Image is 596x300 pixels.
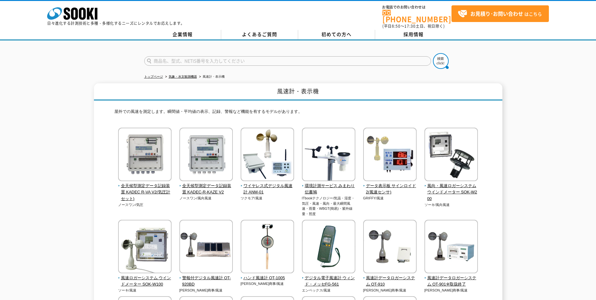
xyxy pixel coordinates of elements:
[375,30,452,39] a: 採用情報
[47,21,185,25] p: 日々進化する計測技術と多種・多様化するニーズにレンタルでお応えします。
[382,23,445,29] span: (平日 ～ 土日、祝日除く)
[363,220,417,275] img: 風速計データロガーシステム OT-910
[363,269,417,288] a: 風速計データロガーシステム OT-910
[118,269,172,288] a: 風速ロガーシステム ウインドメーター SOK-W100
[169,75,197,78] a: 気象・水文観測機器
[118,275,172,288] span: 風速ロガーシステム ウインドメーター SOK-W100
[302,269,356,288] a: デジタル電子風速計 ウィンド・メッセFG-561
[392,23,401,29] span: 8:50
[179,128,233,183] img: 全天候型測定データ記録装置 KADEC-R-KAZE V2
[424,202,478,208] p: ソーキ/風向風速
[404,23,416,29] span: 17:30
[302,220,355,275] img: デジタル電子風速計 ウィンド・メッセFG-561
[424,269,478,288] a: 風速計データロガーシステム OT-901※取扱終了
[363,288,417,293] p: [PERSON_NAME]商事/風速
[302,196,356,216] p: ITbookテクノロジー/気温・湿度・気圧・風速・風向・最大瞬間風速・雨量・WBGT(簡易)・紫外線量・照度
[118,128,172,183] img: 全天候型測定データ記録装置 KADEC R-VA V2(気圧計セット)
[363,128,417,183] img: データ表示板 サインロイド2(風速センサ)
[458,9,542,19] span: はこちら
[302,177,356,196] a: 環境計測サービス みまわり伝書鳩
[144,75,163,78] a: トップページ
[241,196,294,201] p: ツクモア/風速
[118,202,172,208] p: ノースワン/気圧
[179,183,233,196] span: 全天候型測定データ記録装置 KADEC-R-KAZE V2
[241,220,294,275] img: ハンド風速計 OT-1005
[363,275,417,288] span: 風速計データロガーシステム OT-910
[241,269,294,281] a: ハンド風速計 OT-1005
[179,275,233,288] span: 警報付デジタル風速計 OT-920BD
[114,108,482,118] p: 屋外での風速を測定します。瞬間値・平均値の表示、記録、警報など機能を有するモデルがあります。
[179,288,233,293] p: [PERSON_NAME]商事/風速
[424,128,478,183] img: 風向・風速ロガーシステム ウインドメーター SOK-W200
[241,281,294,286] p: [PERSON_NAME]商事/風速
[118,220,172,275] img: 風速ロガーシステム ウインドメーター SOK-W100
[424,183,478,202] span: 風向・風速ロガーシステム ウインドメーター SOK-W200
[118,288,172,293] p: ソーキ/風速
[363,177,417,196] a: データ表示板 サインロイド2(風速センサ)
[241,275,294,281] span: ハンド風速計 OT-1005
[241,128,294,183] img: ワイヤレス式デジタル風速計 ANM-01
[118,183,172,202] span: 全天候型測定データ記録装置 KADEC R-VA V2(気圧計セット)
[302,183,356,196] span: 環境計測サービス みまわり伝書鳩
[302,288,356,293] p: エンペックス/風速
[298,30,375,39] a: 初めての方へ
[363,183,417,196] span: データ表示板 サインロイド2(風速センサ)
[179,269,233,288] a: 警報付デジタル風速計 OT-920BD
[221,30,298,39] a: よくあるご質問
[321,31,352,38] span: 初めての方へ
[424,177,478,202] a: 風向・風速ロガーシステム ウインドメーター SOK-W200
[179,196,233,201] p: ノースワン/風向風速
[302,128,355,183] img: 環境計測サービス みまわり伝書鳩
[118,177,172,202] a: 全天候型測定データ記録装置 KADEC R-VA V2(気圧計セット)
[470,10,523,17] strong: お見積り･お問い合わせ
[179,177,233,196] a: 全天候型測定データ記録装置 KADEC-R-KAZE V2
[302,275,356,288] span: デジタル電子風速計 ウィンド・メッセFG-561
[424,220,478,275] img: 風速計データロガーシステム OT-901※取扱終了
[241,183,294,196] span: ワイヤレス式デジタル風速計 ANM-01
[382,10,451,23] a: [PHONE_NUMBER]
[198,74,225,80] li: 風速計・表示機
[424,275,478,288] span: 風速計データロガーシステム OT-901※取扱終了
[94,83,502,101] h1: 風速計・表示機
[144,30,221,39] a: 企業情報
[451,5,549,22] a: お見積り･お問い合わせはこちら
[382,5,451,9] span: お電話でのお問い合わせは
[179,220,233,275] img: 警報付デジタル風速計 OT-920BD
[241,177,294,196] a: ワイヤレス式デジタル風速計 ANM-01
[424,288,478,293] p: [PERSON_NAME]商事/風速
[433,53,449,69] img: btn_search.png
[363,196,417,201] p: GRIFFY/風速
[144,56,431,66] input: 商品名、型式、NETIS番号を入力してください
